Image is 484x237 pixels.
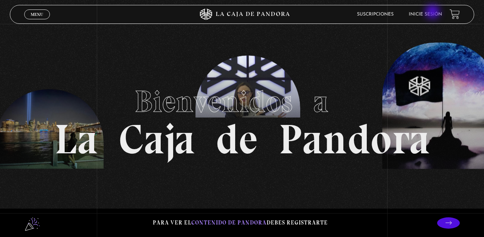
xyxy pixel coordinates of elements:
[153,218,328,228] p: Para ver el debes registrarte
[357,12,394,17] a: Suscripciones
[450,9,460,19] a: View your shopping cart
[409,12,442,17] a: Inicie sesión
[54,77,430,160] h1: La Caja de Pandora
[28,18,46,23] span: Cerrar
[135,83,349,120] span: Bienvenidos a
[191,219,267,226] span: contenido de Pandora
[31,12,43,17] span: Menu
